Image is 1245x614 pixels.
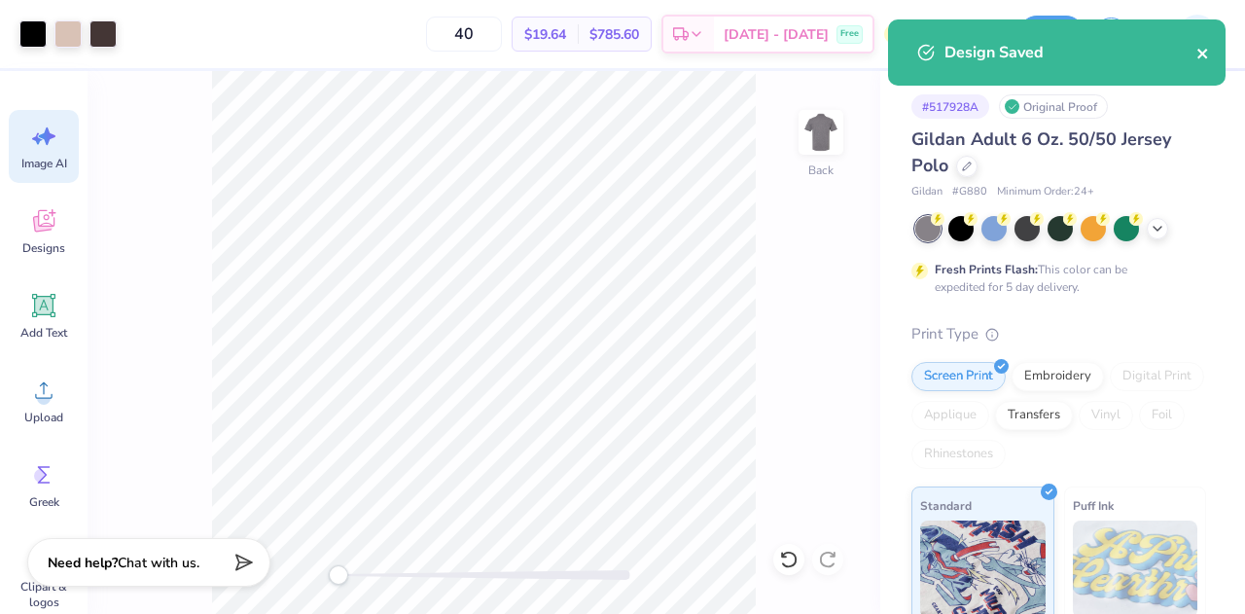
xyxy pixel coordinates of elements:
[952,184,987,200] span: # G880
[426,17,502,52] input: – –
[1139,401,1185,430] div: Foil
[21,156,67,171] span: Image AI
[911,401,989,430] div: Applique
[911,440,1006,469] div: Rhinestones
[911,184,943,200] span: Gildan
[944,41,1196,64] div: Design Saved
[911,323,1206,345] div: Print Type
[24,410,63,425] span: Upload
[920,495,972,516] span: Standard
[1012,362,1104,391] div: Embroidery
[999,94,1108,119] div: Original Proof
[1110,362,1204,391] div: Digital Print
[1196,41,1210,64] button: close
[1143,15,1226,54] a: VN
[911,362,1006,391] div: Screen Print
[22,240,65,256] span: Designs
[997,184,1094,200] span: Minimum Order: 24 +
[524,24,566,45] span: $19.64
[48,554,118,572] strong: Need help?
[29,494,59,510] span: Greek
[1178,15,1217,54] img: Vivian Nguyen
[935,262,1038,277] strong: Fresh Prints Flash:
[724,24,829,45] span: [DATE] - [DATE]
[801,113,840,152] img: Back
[935,261,1174,296] div: This color can be expedited for 5 day delivery.
[1073,495,1114,516] span: Puff Ink
[808,162,834,179] div: Back
[20,325,67,341] span: Add Text
[840,27,859,41] span: Free
[329,565,348,585] div: Accessibility label
[12,579,76,610] span: Clipart & logos
[911,94,989,119] div: # 517928A
[911,127,1171,177] span: Gildan Adult 6 Oz. 50/50 Jersey Polo
[913,15,1009,54] input: Untitled Design
[1079,401,1133,430] div: Vinyl
[995,401,1073,430] div: Transfers
[118,554,199,572] span: Chat with us.
[589,24,639,45] span: $785.60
